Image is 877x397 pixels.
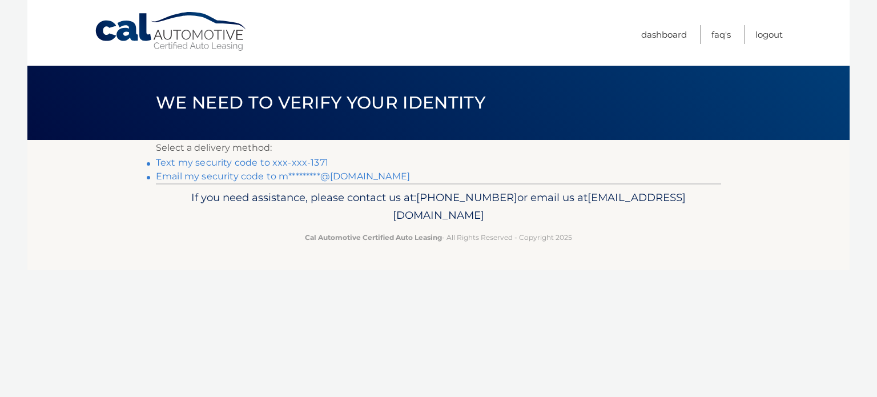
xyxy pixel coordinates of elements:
span: [PHONE_NUMBER] [416,191,517,204]
strong: Cal Automotive Certified Auto Leasing [305,233,442,242]
a: Text my security code to xxx-xxx-1371 [156,157,328,168]
span: We need to verify your identity [156,92,485,113]
a: FAQ's [711,25,731,44]
p: Select a delivery method: [156,140,721,156]
p: - All Rights Reserved - Copyright 2025 [163,231,714,243]
a: Email my security code to m*********@[DOMAIN_NAME] [156,171,410,182]
p: If you need assistance, please contact us at: or email us at [163,189,714,225]
a: Cal Automotive [94,11,248,52]
a: Logout [755,25,783,44]
a: Dashboard [641,25,687,44]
